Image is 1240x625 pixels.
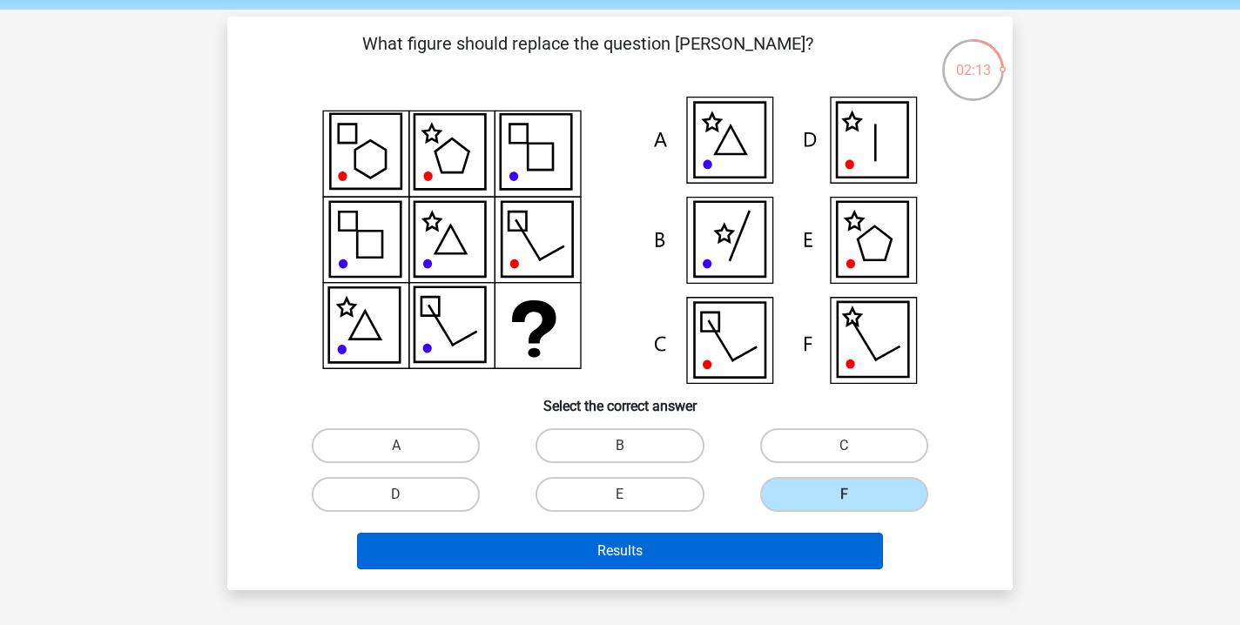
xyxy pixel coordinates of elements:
label: C [760,428,928,463]
label: D [312,477,480,512]
button: Results [357,533,884,569]
label: F [760,477,928,512]
p: What figure should replace the question [PERSON_NAME]? [255,30,920,83]
label: B [536,428,704,463]
label: A [312,428,480,463]
div: 02:13 [940,37,1006,81]
h6: Select the correct answer [255,384,985,414]
label: E [536,477,704,512]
